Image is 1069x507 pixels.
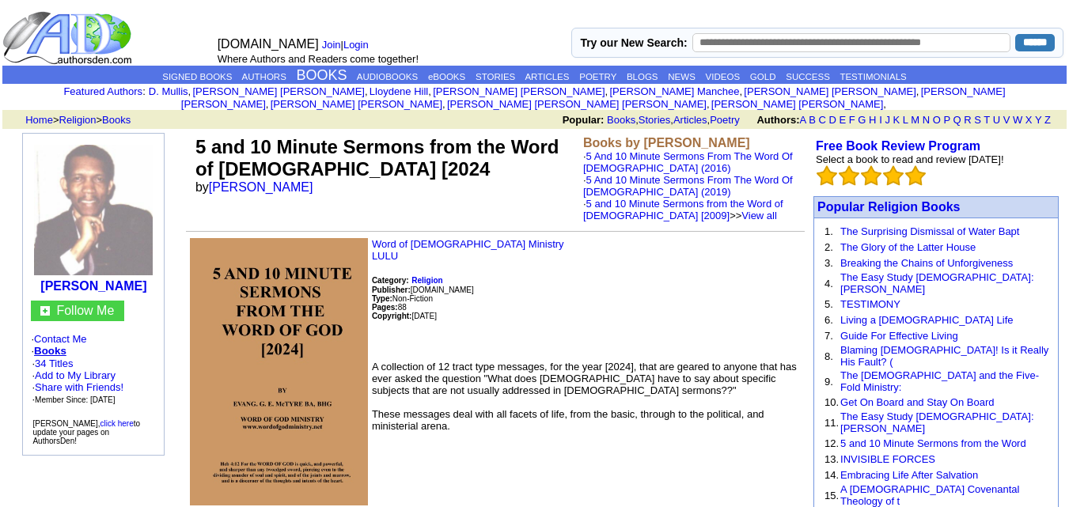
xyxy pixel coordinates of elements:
[744,85,915,97] a: [PERSON_NAME] [PERSON_NAME]
[372,276,409,285] b: Category:
[35,381,123,393] a: Share with Friends!
[756,114,799,126] b: Authors:
[63,85,145,97] font: :
[818,114,825,126] a: C
[840,396,994,408] a: Get On Board and Stay On Board
[59,114,97,126] a: Religion
[627,72,658,81] a: BLOGS
[861,165,881,186] img: bigemptystars.png
[869,114,876,126] a: H
[583,174,793,198] a: 5 And 10 Minute Sermons From The Word Of [DEMOGRAPHIC_DATA] (2019)
[673,114,707,126] a: Articles
[370,85,428,97] a: Lloydene Hill
[668,72,696,81] a: NEWS
[372,361,797,432] font: A collection of 12 tract type messages, for the year [2024], that are geared to anyone that has e...
[31,333,156,406] font: · ·
[824,330,833,342] font: 7.
[964,114,971,126] a: R
[840,453,935,465] a: INVISIBLE FORCES
[710,114,740,126] a: Poetry
[1025,114,1033,126] a: X
[32,419,140,445] font: [PERSON_NAME], to update your pages on AuthorsDen!
[525,72,569,81] a: ARTICLES
[817,200,960,214] a: Popular Religion Books
[476,72,515,81] a: STORIES
[583,198,783,221] font: · >>
[919,88,920,96] font: i
[893,114,900,126] a: K
[372,303,398,312] b: Pages:
[368,88,370,96] font: i
[858,114,866,126] a: G
[824,225,833,237] font: 1.
[102,114,131,126] a: Books
[218,37,319,51] font: [DOMAIN_NAME]
[447,98,707,110] a: [PERSON_NAME] [PERSON_NAME] [PERSON_NAME]
[607,114,635,126] a: Books
[824,376,833,388] font: 9.
[191,88,192,96] font: i
[322,39,341,51] a: Join
[750,72,776,81] a: GOLD
[268,100,270,109] font: i
[824,314,833,326] font: 6.
[840,330,958,342] a: Guide For Effective Living
[149,85,188,97] a: D. Mullis
[840,369,1039,393] a: The [DEMOGRAPHIC_DATA] and the Five-Fold Ministry:
[35,369,116,381] a: Add to My Library
[583,150,793,174] a: 5 And 10 Minute Sermons From The Word Of [DEMOGRAPHIC_DATA] (2016)
[993,114,1000,126] a: U
[1035,114,1041,126] a: Y
[372,303,407,312] font: 88
[209,180,313,194] a: [PERSON_NAME]
[608,88,609,96] font: i
[824,453,839,465] font: 13.
[218,53,419,65] font: Where Authors and Readers come together!
[974,114,981,126] a: S
[357,72,418,81] a: AUDIOBOOKS
[56,304,114,317] a: Follow Me
[40,279,146,293] b: [PERSON_NAME]
[609,85,739,97] a: [PERSON_NAME] Manchee
[824,298,833,310] font: 5.
[828,114,836,126] a: D
[2,10,135,66] img: logo_ad.gif
[879,114,882,126] a: I
[563,114,605,126] b: Popular:
[816,139,980,153] b: Free Book Review Program
[579,72,616,81] a: POETRY
[817,165,837,186] img: bigemptystars.png
[840,225,1019,237] a: The Surprising Dismissal of Water Bapt
[840,298,900,310] a: TESTIMONY
[809,114,816,126] a: B
[839,165,859,186] img: bigemptystars.png
[886,100,888,109] font: i
[984,114,990,126] a: T
[20,114,131,126] font: > >
[322,39,374,51] font: |
[343,39,369,51] a: Login
[372,286,474,294] font: [DOMAIN_NAME]
[824,278,833,289] font: 4.
[849,114,855,126] a: F
[816,153,1004,165] font: Select a book to read and review [DATE]!
[190,238,368,505] img: See larger image
[1003,114,1010,126] a: V
[372,294,392,303] b: Type:
[149,85,1006,110] font: , , , , , , , , , ,
[372,286,411,294] b: Publisher:
[840,72,906,81] a: TESTIMONIALS
[933,114,941,126] a: O
[242,72,286,81] a: AUTHORS
[583,150,793,221] font: ·
[824,257,833,269] font: 3.
[840,483,1019,507] a: A [DEMOGRAPHIC_DATA] Covenantal Theology of t
[911,114,919,126] a: M
[943,114,950,126] a: P
[162,72,232,81] a: SIGNED BOOKS
[195,136,559,180] font: 5 and 10 Minute Sermons from the Word of [DEMOGRAPHIC_DATA] [2024
[840,469,978,481] a: Embracing Life After Salvation
[923,114,930,126] a: N
[711,98,883,110] a: [PERSON_NAME] [PERSON_NAME]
